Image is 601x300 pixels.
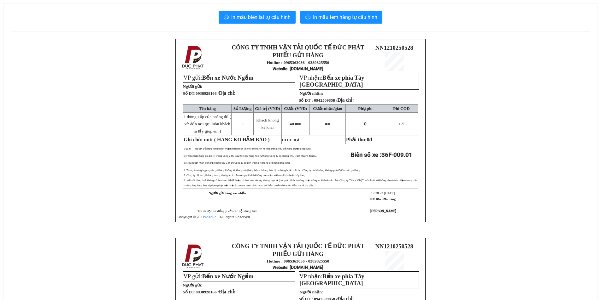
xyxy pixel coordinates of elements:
[371,191,395,195] span: 12:38:23 [DATE]
[184,169,361,172] span: 4: Trong trường hợp người gửi hàng không kê khai giá trị hàng hóa mà hàng hóa bị hư hỏng hoặc thấ...
[367,137,369,142] span: 0
[364,122,367,126] span: 0
[219,289,236,294] span: Địa chỉ:
[180,44,207,71] img: logo
[256,118,279,130] span: Khách không kê khai
[255,106,280,111] span: Giá trị (VNĐ)
[233,106,252,111] span: Số Lượng
[299,98,313,103] strong: Số ĐT :
[197,209,257,213] span: Tôi đã đọc và đồng ý với các nội dung trên
[284,106,307,111] span: Cước (VNĐ)
[184,147,191,150] span: Lưu ý:
[300,290,323,294] strong: Người nhận:
[183,283,202,287] strong: Người gửi:
[273,265,287,270] span: Website
[294,138,299,142] span: 0 đ
[224,14,229,20] span: printer
[381,151,412,158] span: 36F-009.01
[273,66,323,71] strong: : [DOMAIN_NAME]
[337,97,354,103] span: Địa chỉ:
[219,11,296,24] button: printerIn mẫu biên lai tự cấu hình
[375,44,413,51] span: NN1210250528
[299,273,364,286] span: Bến xe phía Tây [GEOGRAPHIC_DATA]
[328,122,330,126] span: 0
[273,52,324,59] strong: PHIẾU GỬI HÀNG
[196,91,236,96] span: 0938928166 /
[202,273,254,280] span: Bến xe Nước Ngầm
[232,44,364,51] strong: CÔNG TY TNHH VẬN TẢI QUỐC TẾ ĐỨC PHÁT
[299,74,364,88] span: Bến xe phía Tây [GEOGRAPHIC_DATA]
[399,122,402,126] span: 0
[282,138,299,142] span: COD :
[199,106,216,111] span: Tên hàng
[242,122,244,126] span: 1
[290,122,301,126] span: 40.000
[267,259,329,263] strong: Hotline : 0965363036 - 0389825550
[273,251,324,257] strong: PHIẾU GỬI HÀNG
[59,45,97,51] span: NN1210250528
[184,174,306,177] span: 5: Công ty chỉ lưu giữ hàng trong thời gian 1 tuần nếu quý khách không đến nhận, sẽ lưu về kho ho...
[184,155,316,157] span: 2: Phiếu nhận hàng có giá trị trong vòng 24h. Sau 24h nếu hàng hóa hư hỏng Công ty sẽ không chịu ...
[314,98,354,103] span: 0942509858 /
[232,243,364,249] strong: CÔNG TY TNHH VẬN TẢI QUỐC TẾ ĐỨC PHÁT
[299,273,364,286] span: VP nhận:
[300,91,323,96] strong: Người nhận:
[183,273,253,280] span: VP gửi:
[183,74,253,81] span: VP gửi:
[325,122,330,126] span: 0/
[204,137,269,142] span: nntt ( HÀNG KO ĐẢM BÁO )
[184,161,290,164] span: 3: Nếu người nhận đến nhận hàng sau 24h thì Công ty sẽ tính thêm phí trông giữ hàng phát sinh.
[313,106,342,111] span: Cước nhận/giao
[202,74,254,81] span: Bến xe Nước Ngầm
[204,215,216,219] a: VeXeRe
[184,179,417,187] span: 6: Đối với hàng hoá không có hoá đơn GTGT hoặc có hoá đơn nhưng không hợp lệ (do quản lý thị trườ...
[178,215,250,219] span: Copyright © 2021 – All Rights Reserved
[351,151,412,158] strong: Biển số xe :
[183,84,202,89] strong: Người gửi:
[192,147,311,150] span: 1: Người gửi hàng chịu trách nhiệm hoàn toàn về mọi thông tin kê khai trên phiếu gửi hàng trước p...
[183,91,235,96] strong: Số ĐT:
[273,265,323,270] strong: : [DOMAIN_NAME]
[273,66,287,71] span: Website
[184,137,203,142] span: Ghi chú:
[184,114,231,133] span: 1 thùng xốp của hoàng đế ( về đến nơi gọi luôn khách ra lấy giúp em )
[20,34,51,47] strong: PHIẾU GỬI HÀNG
[399,122,404,126] span: đ
[375,243,413,250] span: NN1210250528
[299,74,364,88] span: VP nhận:
[196,290,236,294] span: 0938928166 /
[370,209,396,213] strong: [PERSON_NAME]
[209,191,246,195] strong: Người gửi hàng xác nhận
[393,106,410,111] span: Phí COD
[180,243,207,269] img: logo
[305,14,310,20] span: printer
[346,137,372,142] span: Phải thu:
[369,137,372,142] span: đ
[3,22,12,49] img: logo
[300,11,382,24] button: printerIn mẫu tem hàng tự cấu hình
[14,5,57,32] strong: CÔNG TY TNHH VẬN TẢI QUỐC TẾ ĐỨC PHÁT
[231,13,291,21] span: In mẫu biên lai tự cấu hình
[313,13,377,21] span: In mẫu tem hàng tự cấu hình
[219,90,236,96] span: Địa chỉ:
[358,106,372,111] span: Phụ phí
[370,197,396,201] strong: NV tạo đơn hàng
[183,290,235,294] strong: Số ĐT:
[267,60,329,65] strong: Hotline : 0965363036 - 0389825550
